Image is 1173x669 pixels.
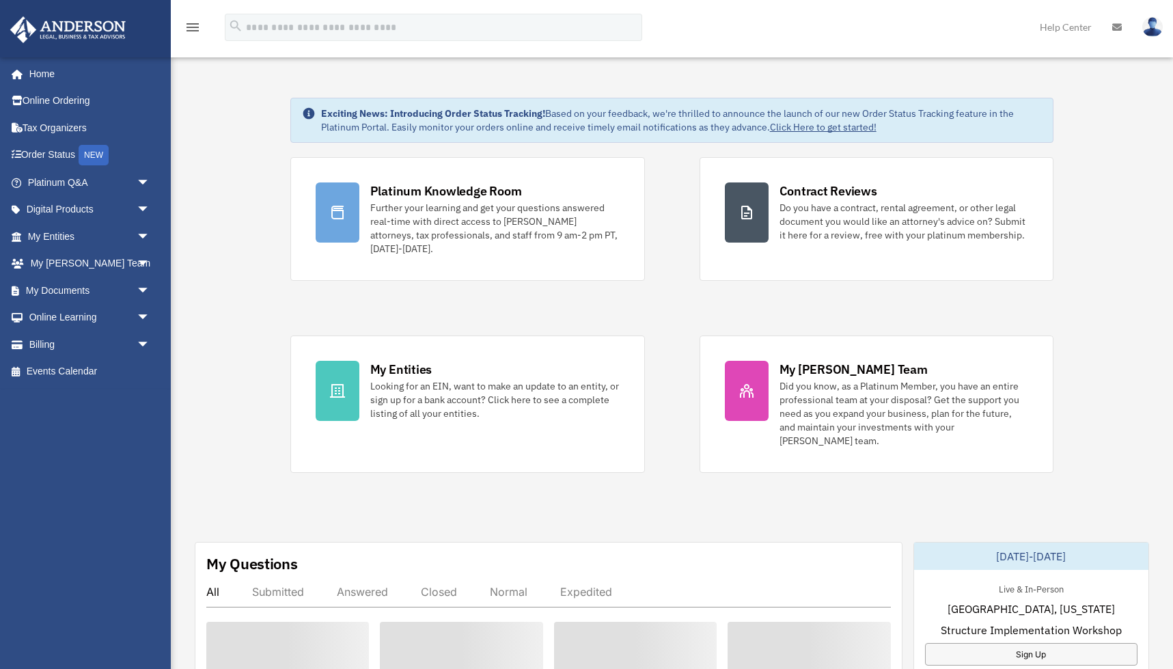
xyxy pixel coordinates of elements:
span: arrow_drop_down [137,250,164,278]
div: Contract Reviews [779,182,877,200]
div: Platinum Knowledge Room [370,182,522,200]
div: Expedited [560,585,612,599]
img: User Pic [1142,17,1163,37]
a: Online Ordering [10,87,171,115]
a: My Entitiesarrow_drop_down [10,223,171,250]
div: Submitted [252,585,304,599]
div: Normal [490,585,527,599]
div: Answered [337,585,388,599]
i: menu [184,19,201,36]
div: My [PERSON_NAME] Team [779,361,928,378]
a: Digital Productsarrow_drop_down [10,196,171,223]
span: [GEOGRAPHIC_DATA], [US_STATE] [948,601,1115,617]
a: Contract Reviews Do you have a contract, rental agreement, or other legal document you would like... [700,157,1054,281]
a: Billingarrow_drop_down [10,331,171,358]
span: arrow_drop_down [137,196,164,224]
div: Did you know, as a Platinum Member, you have an entire professional team at your disposal? Get th... [779,379,1029,448]
a: Sign Up [925,643,1137,666]
span: Structure Implementation Workshop [941,622,1122,638]
a: Platinum Q&Aarrow_drop_down [10,169,171,196]
a: Order StatusNEW [10,141,171,169]
a: My [PERSON_NAME] Teamarrow_drop_down [10,250,171,277]
span: arrow_drop_down [137,331,164,359]
div: My Entities [370,361,432,378]
a: Platinum Knowledge Room Further your learning and get your questions answered real-time with dire... [290,157,645,281]
span: arrow_drop_down [137,223,164,251]
a: Online Learningarrow_drop_down [10,304,171,331]
a: My Entities Looking for an EIN, want to make an update to an entity, or sign up for a bank accoun... [290,336,645,473]
div: Live & In-Person [988,581,1075,595]
a: menu [184,24,201,36]
div: Looking for an EIN, want to make an update to an entity, or sign up for a bank account? Click her... [370,379,620,420]
a: My Documentsarrow_drop_down [10,277,171,304]
div: Closed [421,585,457,599]
img: Anderson Advisors Platinum Portal [6,16,130,43]
span: arrow_drop_down [137,169,164,197]
div: Do you have a contract, rental agreement, or other legal document you would like an attorney's ad... [779,201,1029,242]
div: NEW [79,145,109,165]
i: search [228,18,243,33]
span: arrow_drop_down [137,304,164,332]
a: Tax Organizers [10,114,171,141]
div: Further your learning and get your questions answered real-time with direct access to [PERSON_NAM... [370,201,620,256]
div: Based on your feedback, we're thrilled to announce the launch of our new Order Status Tracking fe... [321,107,1043,134]
div: [DATE]-[DATE] [914,543,1148,570]
a: Click Here to get started! [770,121,877,133]
div: My Questions [206,554,298,574]
a: Home [10,60,164,87]
a: My [PERSON_NAME] Team Did you know, as a Platinum Member, you have an entire professional team at... [700,336,1054,473]
div: All [206,585,219,599]
span: arrow_drop_down [137,277,164,305]
strong: Exciting News: Introducing Order Status Tracking! [321,107,545,120]
a: Events Calendar [10,358,171,385]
